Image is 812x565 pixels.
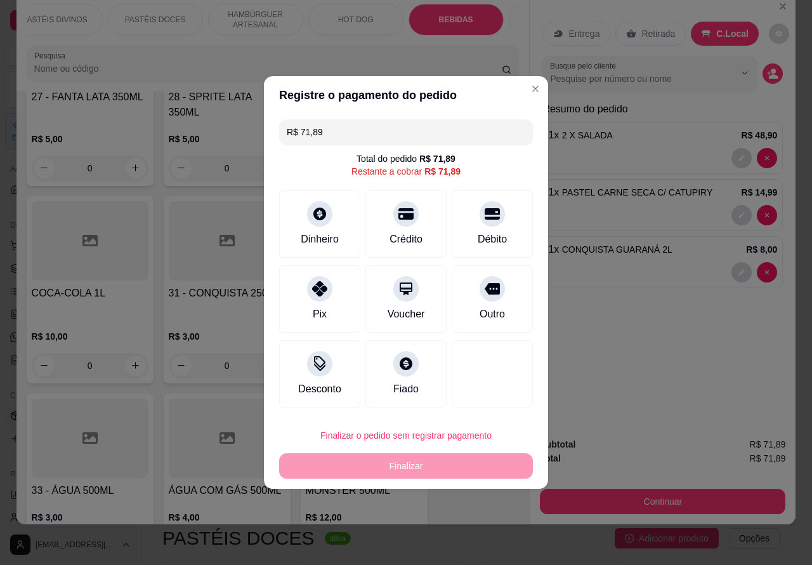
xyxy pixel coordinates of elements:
[390,232,422,247] div: Crédito
[525,79,546,99] button: Close
[298,382,341,397] div: Desconto
[351,165,461,178] div: Restante a cobrar
[357,152,455,165] div: Total do pedido
[480,307,505,322] div: Outro
[388,307,425,322] div: Voucher
[313,307,327,322] div: Pix
[301,232,339,247] div: Dinheiro
[478,232,507,247] div: Débito
[264,76,548,114] header: Registre o pagamento do pedido
[393,382,419,397] div: Fiado
[419,152,455,165] div: R$ 71,89
[287,119,525,145] input: Ex.: hambúrguer de cordeiro
[279,423,533,448] button: Finalizar o pedido sem registrar pagamento
[424,165,461,178] div: R$ 71,89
